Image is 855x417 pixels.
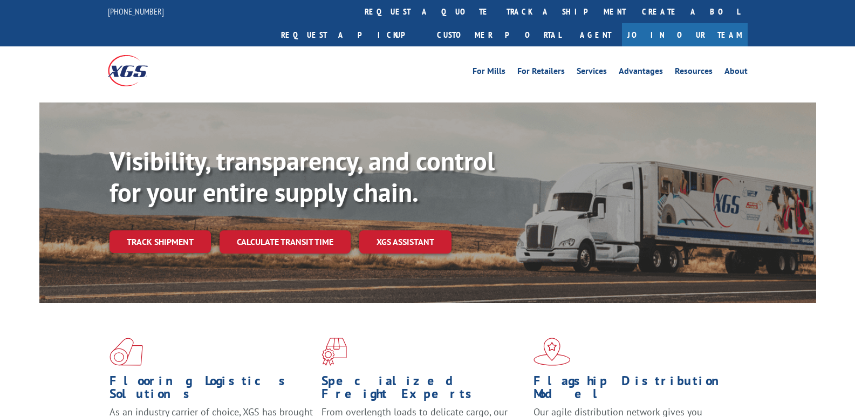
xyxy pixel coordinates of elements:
a: Calculate transit time [220,230,351,254]
a: About [724,67,748,79]
h1: Specialized Freight Experts [322,374,525,406]
img: xgs-icon-focused-on-flooring-red [322,338,347,366]
a: Join Our Team [622,23,748,46]
img: xgs-icon-total-supply-chain-intelligence-red [110,338,143,366]
a: Advantages [619,67,663,79]
a: Track shipment [110,230,211,253]
a: Request a pickup [273,23,429,46]
a: For Mills [473,67,505,79]
a: Services [577,67,607,79]
a: XGS ASSISTANT [359,230,452,254]
a: [PHONE_NUMBER] [108,6,164,17]
h1: Flooring Logistics Solutions [110,374,313,406]
img: xgs-icon-flagship-distribution-model-red [533,338,571,366]
a: Agent [569,23,622,46]
a: Customer Portal [429,23,569,46]
a: For Retailers [517,67,565,79]
h1: Flagship Distribution Model [533,374,737,406]
b: Visibility, transparency, and control for your entire supply chain. [110,144,495,209]
a: Resources [675,67,713,79]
